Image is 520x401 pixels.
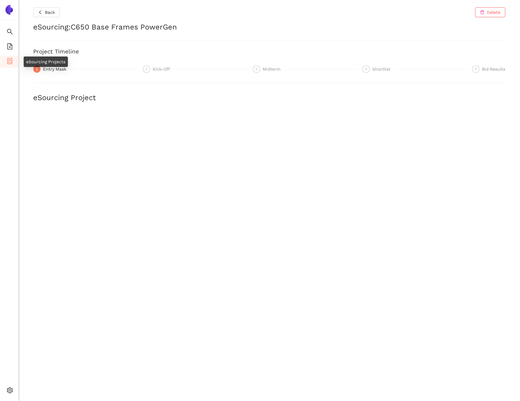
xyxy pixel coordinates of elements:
[475,67,477,71] span: 5
[38,10,42,15] span: left
[482,67,505,72] span: Bid Results
[33,7,60,17] button: leftBack
[480,10,484,15] span: delete
[33,93,505,103] h2: eSourcing Project
[487,9,500,16] span: Delete
[33,22,505,33] h2: eSourcing : C650 Base Frames PowerGen
[33,48,505,56] h3: Project Timeline
[33,65,139,73] div: 1Entry Mask
[362,65,468,73] div: 4Shortlist
[4,5,14,15] img: Logo
[255,67,257,71] span: 3
[263,65,284,73] div: Midterm
[45,9,55,16] span: Back
[7,26,13,39] span: search
[475,7,505,17] button: deleteDelete
[36,67,38,71] span: 1
[372,65,394,73] div: Shortlist
[146,67,148,71] span: 2
[7,385,13,397] span: setting
[43,65,70,73] div: Entry Mask
[24,56,68,67] div: eSourcing Projects
[7,56,13,68] span: container
[153,65,174,73] div: Kick-Off
[365,67,367,71] span: 4
[7,41,13,53] span: file-add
